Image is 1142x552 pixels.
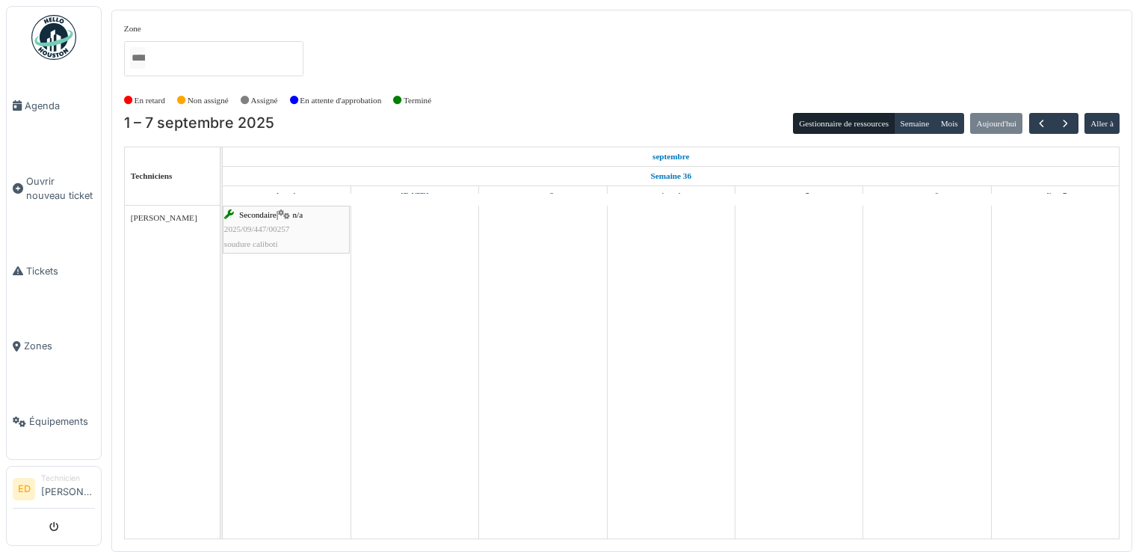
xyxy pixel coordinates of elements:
a: 7 septembre 2025 [1040,186,1070,205]
div: | [224,208,348,251]
label: En retard [135,94,165,107]
button: Aller à [1084,113,1120,134]
h2: 1 – 7 septembre 2025 [124,114,274,132]
li: ED [13,478,35,500]
button: Aujourd'hui [970,113,1022,134]
a: 1 septembre 2025 [649,147,694,166]
button: Précédent [1029,113,1054,135]
div: Technicien [41,473,95,484]
button: Semaine [894,113,935,134]
li: [PERSON_NAME] [41,473,95,505]
label: En attente d'approbation [300,94,381,107]
a: 5 septembre 2025 [785,186,813,205]
span: n/a [292,210,303,219]
span: Secondaire [239,210,277,219]
span: 2025/09/447/00257 [224,224,290,233]
a: Zones [7,309,101,384]
a: ED Technicien[PERSON_NAME] [13,473,95,509]
a: Tickets [7,233,101,309]
a: 2 septembre 2025 [397,186,433,205]
label: Assigné [251,94,278,107]
a: Semaine 36 [647,167,695,185]
a: Équipements [7,384,101,459]
span: [PERSON_NAME] [131,213,197,222]
button: Gestionnaire de ressources [793,113,895,134]
span: Tickets [26,264,95,278]
button: Mois [934,113,964,134]
span: Ouvrir nouveau ticket [26,174,95,203]
a: 6 septembre 2025 [912,186,942,205]
label: Zone [124,22,141,35]
label: Non assigné [188,94,229,107]
a: Agenda [7,68,101,144]
span: Techniciens [131,171,173,180]
a: Ouvrir nouveau ticket [7,144,101,233]
span: Agenda [25,99,95,113]
a: 1 septembre 2025 [273,186,300,205]
span: Équipements [29,414,95,429]
input: Tous [130,47,145,69]
span: soudure caliboti [224,239,278,248]
label: Terminé [404,94,431,107]
span: Zones [24,339,95,353]
img: Badge_color-CXgf-gQk.svg [31,15,76,60]
a: 4 septembre 2025 [658,186,685,205]
a: 3 septembre 2025 [528,186,558,205]
button: Suivant [1053,113,1078,135]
